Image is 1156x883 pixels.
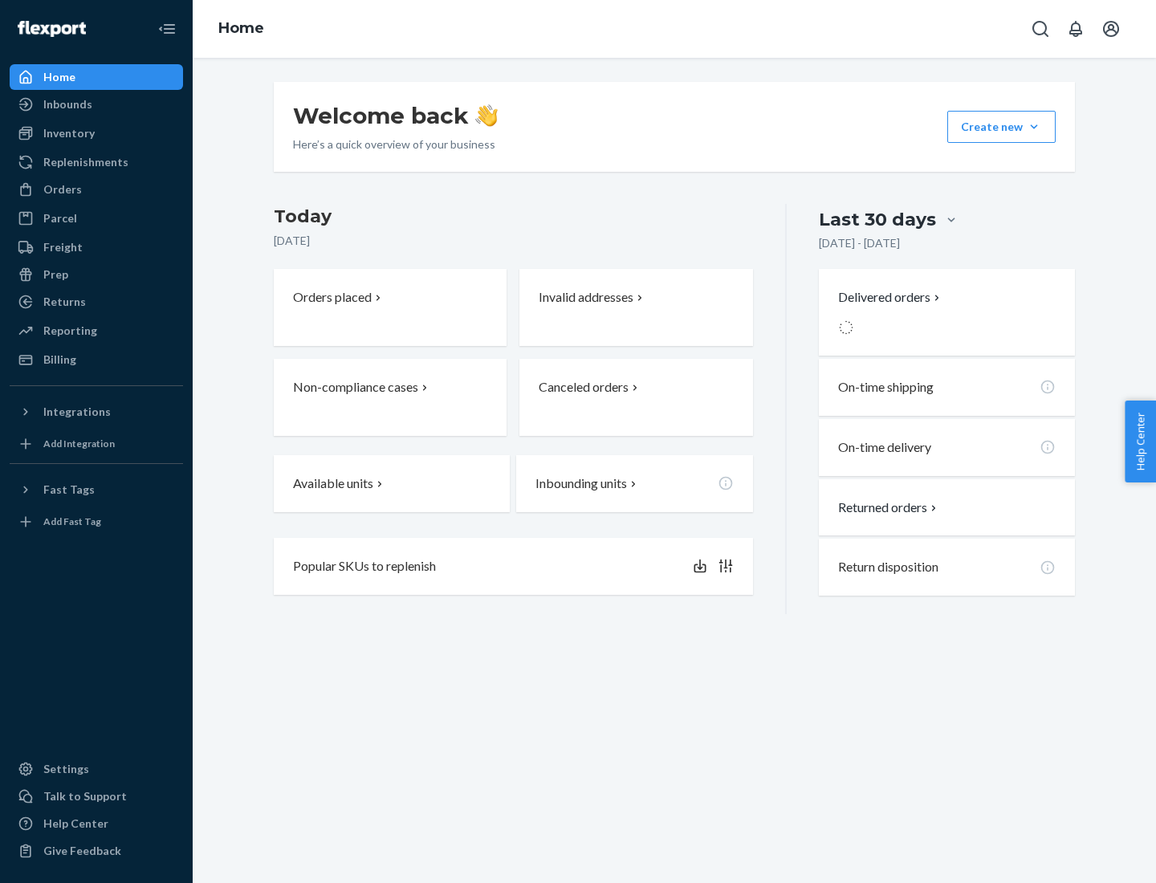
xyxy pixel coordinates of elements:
[43,515,101,528] div: Add Fast Tag
[274,359,507,436] button: Non-compliance cases
[10,234,183,260] a: Freight
[43,843,121,859] div: Give Feedback
[43,323,97,339] div: Reporting
[539,288,633,307] p: Invalid addresses
[293,474,373,493] p: Available units
[1125,401,1156,482] button: Help Center
[10,318,183,344] a: Reporting
[43,788,127,804] div: Talk to Support
[10,509,183,535] a: Add Fast Tag
[10,262,183,287] a: Prep
[10,120,183,146] a: Inventory
[10,289,183,315] a: Returns
[10,64,183,90] a: Home
[43,181,82,197] div: Orders
[18,21,86,37] img: Flexport logo
[10,205,183,231] a: Parcel
[10,431,183,457] a: Add Integration
[947,111,1056,143] button: Create new
[838,288,943,307] button: Delivered orders
[43,761,89,777] div: Settings
[1060,13,1092,45] button: Open notifications
[1024,13,1056,45] button: Open Search Box
[10,838,183,864] button: Give Feedback
[519,359,752,436] button: Canceled orders
[10,177,183,202] a: Orders
[43,294,86,310] div: Returns
[43,482,95,498] div: Fast Tags
[274,204,753,230] h3: Today
[274,455,510,512] button: Available units
[838,558,938,576] p: Return disposition
[10,92,183,117] a: Inbounds
[43,69,75,85] div: Home
[10,399,183,425] button: Integrations
[10,811,183,836] a: Help Center
[838,438,931,457] p: On-time delivery
[838,378,934,397] p: On-time shipping
[10,477,183,503] button: Fast Tags
[535,474,627,493] p: Inbounding units
[293,101,498,130] h1: Welcome back
[151,13,183,45] button: Close Navigation
[10,756,183,782] a: Settings
[43,404,111,420] div: Integrations
[43,816,108,832] div: Help Center
[838,498,940,517] button: Returned orders
[293,557,436,576] p: Popular SKUs to replenish
[819,207,936,232] div: Last 30 days
[1095,13,1127,45] button: Open account menu
[274,269,507,346] button: Orders placed
[293,288,372,307] p: Orders placed
[516,455,752,512] button: Inbounding units
[539,378,629,397] p: Canceled orders
[519,269,752,346] button: Invalid addresses
[43,239,83,255] div: Freight
[819,235,900,251] p: [DATE] - [DATE]
[10,783,183,809] a: Talk to Support
[10,347,183,372] a: Billing
[206,6,277,52] ol: breadcrumbs
[218,19,264,37] a: Home
[475,104,498,127] img: hand-wave emoji
[43,154,128,170] div: Replenishments
[293,378,418,397] p: Non-compliance cases
[43,267,68,283] div: Prep
[43,210,77,226] div: Parcel
[43,437,115,450] div: Add Integration
[274,233,753,249] p: [DATE]
[43,125,95,141] div: Inventory
[293,136,498,153] p: Here’s a quick overview of your business
[43,352,76,368] div: Billing
[43,96,92,112] div: Inbounds
[10,149,183,175] a: Replenishments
